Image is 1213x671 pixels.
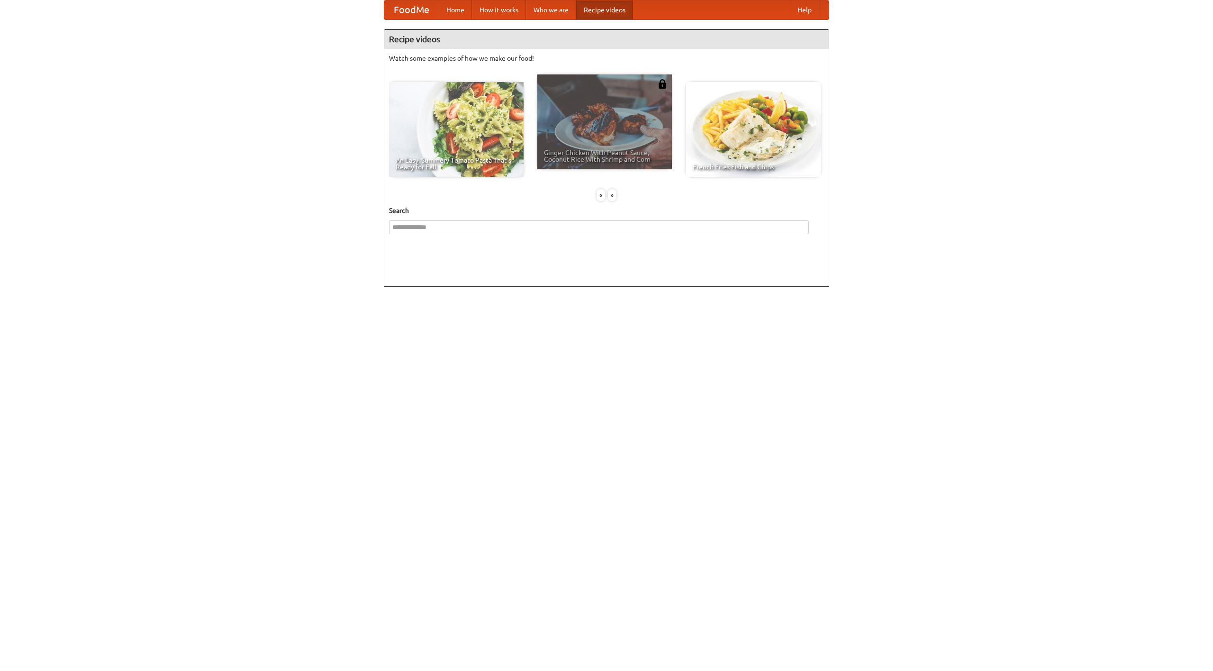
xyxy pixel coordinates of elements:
[472,0,526,19] a: How it works
[389,82,524,177] a: An Easy, Summery Tomato Pasta That's Ready for Fall
[686,82,821,177] a: French Fries Fish and Chips
[576,0,633,19] a: Recipe videos
[526,0,576,19] a: Who we are
[439,0,472,19] a: Home
[693,164,814,170] span: French Fries Fish and Chips
[608,189,616,201] div: »
[790,0,819,19] a: Help
[384,0,439,19] a: FoodMe
[389,54,824,63] p: Watch some examples of how we make our food!
[384,30,829,49] h4: Recipe videos
[396,157,517,170] span: An Easy, Summery Tomato Pasta That's Ready for Fall
[658,79,667,89] img: 483408.png
[389,206,824,215] h5: Search
[597,189,605,201] div: «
